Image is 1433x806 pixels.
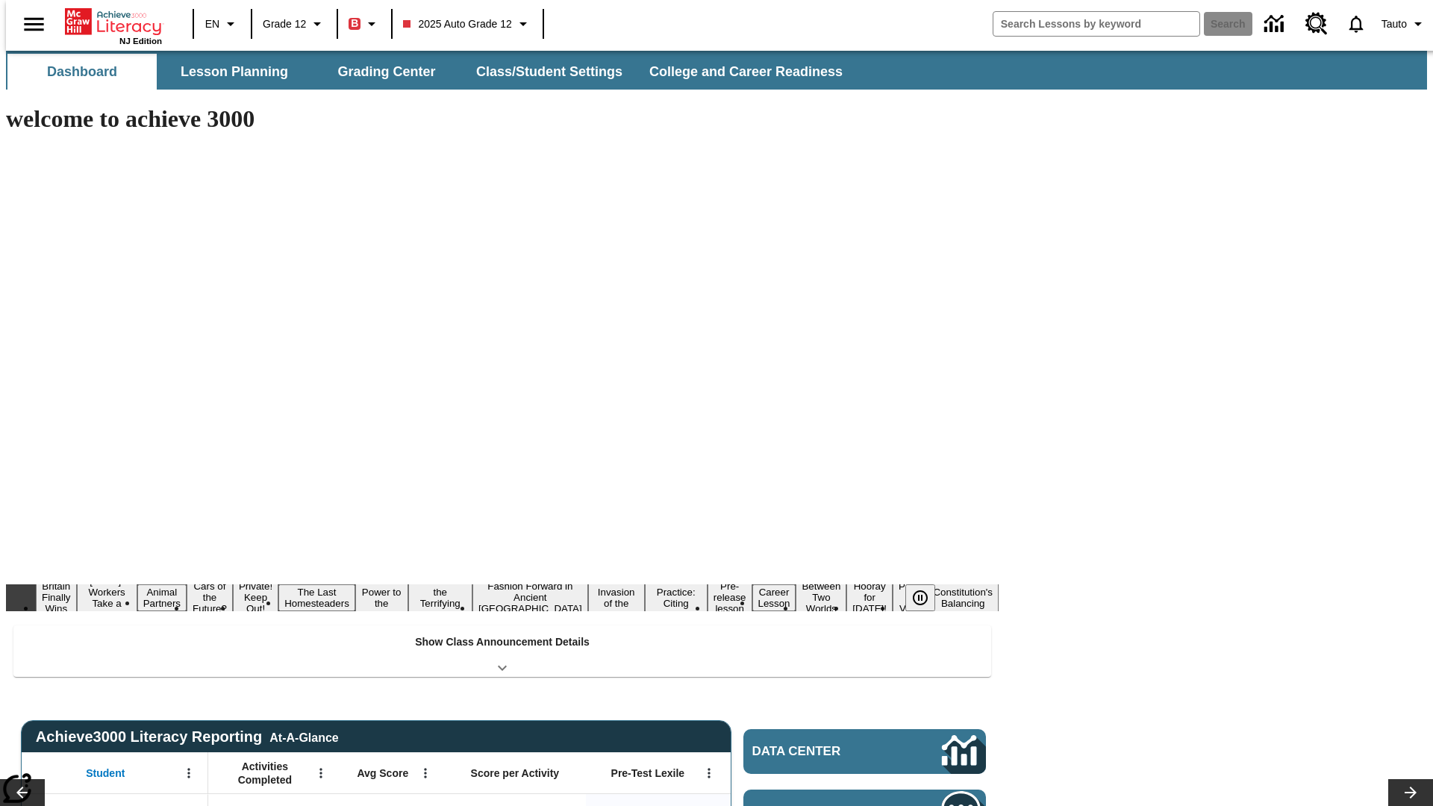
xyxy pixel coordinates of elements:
button: Slide 9 Fashion Forward in Ancient Rome [472,578,588,616]
p: Show Class Announcement Details [415,634,590,650]
button: Grade: Grade 12, Select a grade [257,10,332,37]
div: Pause [905,584,950,611]
div: SubNavbar [6,54,856,90]
button: Slide 3 Animal Partners [137,584,187,611]
a: Home [65,7,162,37]
button: Dashboard [7,54,157,90]
span: Activities Completed [216,760,314,787]
button: Slide 12 Pre-release lesson [708,578,752,616]
button: College and Career Readiness [637,54,855,90]
button: Grading Center [312,54,461,90]
button: Slide 2 Labor Day: Workers Take a Stand [77,573,137,622]
button: Boost Class color is red. Change class color [343,10,387,37]
button: Slide 14 Between Two Worlds [796,578,846,616]
button: Slide 15 Hooray for Constitution Day! [846,578,893,616]
span: EN [205,16,219,32]
button: Slide 11 Mixed Practice: Citing Evidence [645,573,708,622]
a: Data Center [743,729,986,774]
button: Slide 10 The Invasion of the Free CD [588,573,645,622]
button: Class: 2025 Auto Grade 12, Select your class [397,10,537,37]
button: Slide 13 Career Lesson [752,584,796,611]
button: Slide 5 Private! Keep Out! [233,578,278,616]
button: Pause [905,584,935,611]
h1: welcome to achieve 3000 [6,105,999,133]
button: Slide 6 The Last Homesteaders [278,584,355,611]
button: Open Menu [178,762,200,784]
button: Profile/Settings [1376,10,1433,37]
button: Slide 4 Cars of the Future? [187,578,233,616]
div: SubNavbar [6,51,1427,90]
div: Show Class Announcement Details [13,625,991,677]
button: Open side menu [12,2,56,46]
button: Language: EN, Select a language [199,10,246,37]
button: Slide 1 Britain Finally Wins [36,578,77,616]
span: Pre-Test Lexile [611,766,685,780]
input: search field [993,12,1199,36]
button: Slide 7 Solar Power to the People [355,573,408,622]
a: Data Center [1255,4,1296,45]
button: Open Menu [310,762,332,784]
button: Slide 17 The Constitution's Balancing Act [927,573,999,622]
span: Achieve3000 Literacy Reporting [36,728,339,746]
span: Student [86,766,125,780]
div: Home [65,5,162,46]
div: At-A-Glance [269,728,338,745]
span: B [351,14,358,33]
button: Lesson Planning [160,54,309,90]
button: Slide 8 Attack of the Terrifying Tomatoes [408,573,472,622]
a: Resource Center, Will open in new tab [1296,4,1337,44]
button: Lesson carousel, Next [1388,779,1433,806]
span: Tauto [1382,16,1407,32]
span: NJ Edition [119,37,162,46]
span: Score per Activity [471,766,560,780]
button: Class/Student Settings [464,54,634,90]
button: Open Menu [414,762,437,784]
span: 2025 Auto Grade 12 [403,16,511,32]
span: Avg Score [357,766,408,780]
button: Open Menu [698,762,720,784]
span: Data Center [752,744,892,759]
span: Grade 12 [263,16,306,32]
a: Notifications [1337,4,1376,43]
button: Slide 16 Point of View [893,578,927,616]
